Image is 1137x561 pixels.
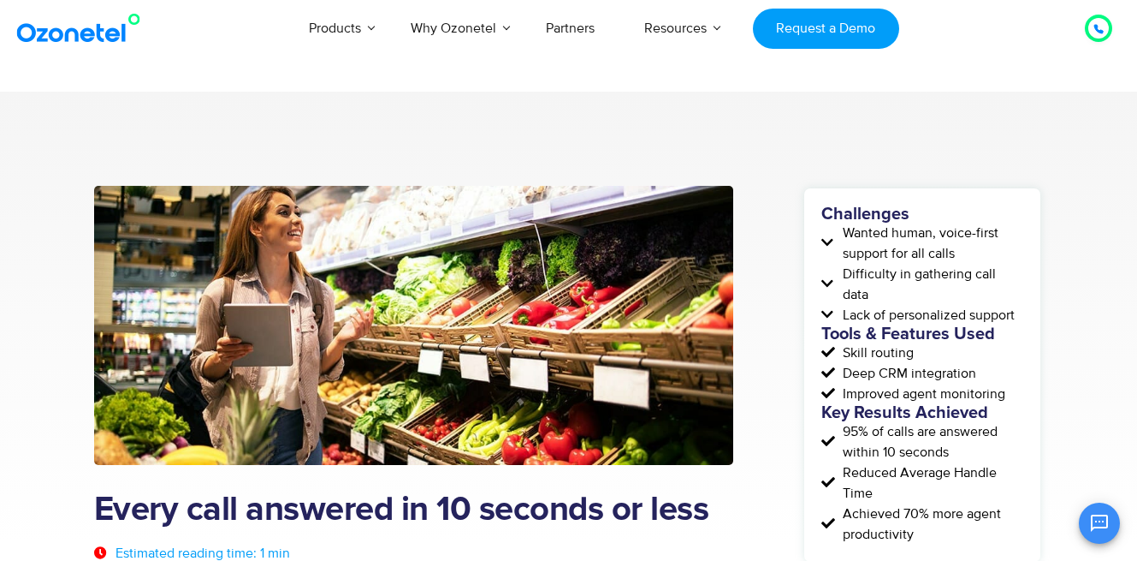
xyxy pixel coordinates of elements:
[838,363,976,384] span: Deep CRM integration
[838,343,914,363] span: Skill routing
[1079,503,1120,544] button: Open chat
[821,206,1024,223] h5: Challenges
[753,9,899,49] a: Request a Demo
[838,264,1024,305] span: Difficulty in gathering call data
[821,404,1024,421] h5: Key Results Achieved
[838,421,1024,463] span: 95% of calls are answered within 10 seconds
[838,384,1005,404] span: Improved agent monitoring
[821,325,1024,343] h5: Tools & Features Used
[838,305,1015,325] span: Lack of personalized support
[94,491,733,530] h1: Every call answered in 10 seconds or less
[838,463,1024,504] span: Reduced Average Handle Time
[838,223,1024,264] span: Wanted human, voice-first support for all calls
